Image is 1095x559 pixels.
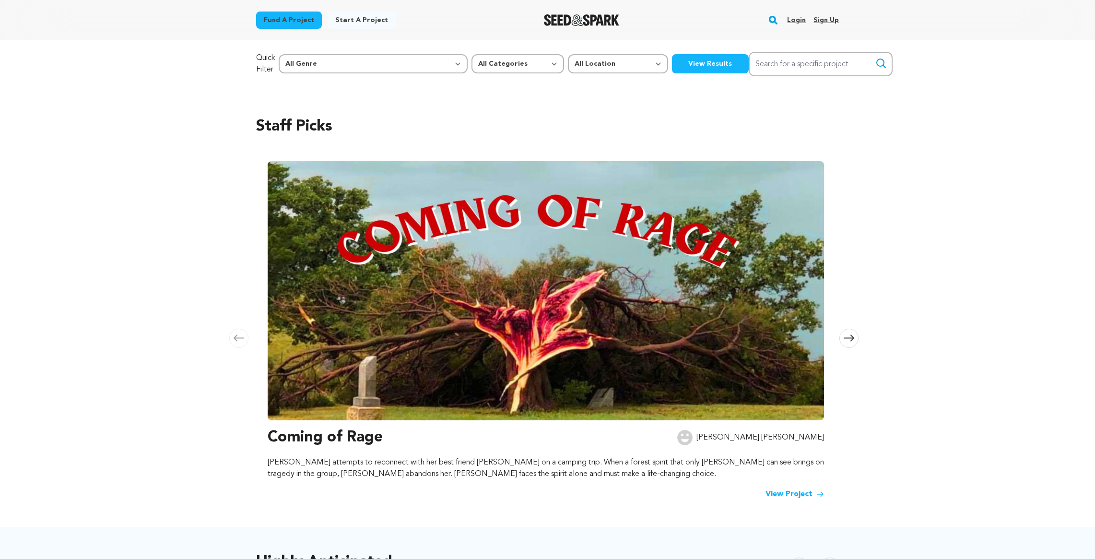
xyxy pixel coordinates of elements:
a: Start a project [328,12,396,29]
button: View Results [672,54,749,73]
p: [PERSON_NAME] attempts to reconnect with her best friend [PERSON_NAME] on a camping trip. When a ... [268,457,824,480]
p: Quick Filter [256,52,275,75]
a: Seed&Spark Homepage [544,14,619,26]
img: Coming of Rage image [268,161,824,420]
img: user.png [677,430,693,445]
a: Fund a project [256,12,322,29]
a: Login [787,12,806,28]
a: View Project [765,488,824,500]
p: [PERSON_NAME] [PERSON_NAME] [696,432,824,443]
img: Seed&Spark Logo Dark Mode [544,14,619,26]
h2: Staff Picks [256,115,839,138]
h3: Coming of Rage [268,426,383,449]
a: Sign up [813,12,839,28]
input: Search for a specific project [749,52,893,76]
